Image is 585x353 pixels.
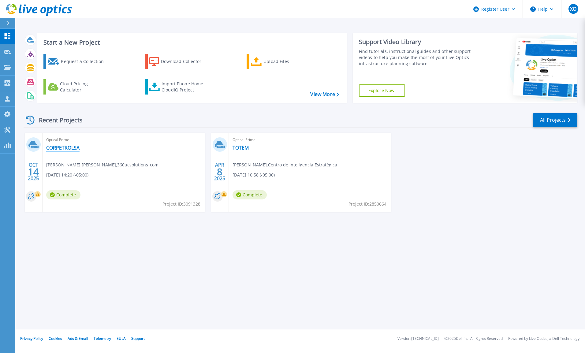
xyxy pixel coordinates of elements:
span: Optical Prime [233,136,388,143]
div: Support Video Library [359,38,473,46]
a: TOTEM [233,145,249,151]
li: Version: [TECHNICAL_ID] [397,337,439,341]
li: Powered by Live Optics, a Dell Technology [508,337,579,341]
span: [DATE] 14:20 (-05:00) [46,172,88,178]
span: Project ID: 3091328 [162,201,200,207]
a: Privacy Policy [20,336,43,341]
span: [PERSON_NAME] [PERSON_NAME] , 360ucsolutions_com [46,162,158,168]
a: EULA [117,336,126,341]
div: OCT 2025 [28,161,39,183]
a: CORPETROLSA [46,145,80,151]
div: Request a Collection [61,55,110,68]
a: View More [310,91,339,97]
span: Optical Prime [46,136,201,143]
a: Download Collector [145,54,213,69]
span: Complete [233,190,267,199]
a: Telemetry [94,336,111,341]
span: [DATE] 10:58 (-05:00) [233,172,275,178]
a: Support [131,336,145,341]
a: Cookies [49,336,62,341]
a: Request a Collection [43,54,112,69]
a: Ads & Email [68,336,88,341]
a: Explore Now! [359,84,405,97]
li: © 2025 Dell Inc. All Rights Reserved [444,337,503,341]
span: XO [570,6,576,11]
div: APR 2025 [214,161,225,183]
span: 8 [217,169,222,174]
div: Download Collector [161,55,210,68]
a: All Projects [533,113,577,127]
h3: Start a New Project [43,39,339,46]
div: Cloud Pricing Calculator [60,81,109,93]
span: [PERSON_NAME] , Centro de Inteligencia Estratégica [233,162,337,168]
span: 14 [28,169,39,174]
div: Recent Projects [24,113,91,128]
div: Find tutorials, instructional guides and other support videos to help you make the most of your L... [359,48,473,67]
div: Upload Files [263,55,312,68]
a: Cloud Pricing Calculator [43,79,112,95]
a: Upload Files [247,54,315,69]
span: Project ID: 2850664 [348,201,386,207]
div: Import Phone Home CloudIQ Project [162,81,209,93]
span: Complete [46,190,80,199]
